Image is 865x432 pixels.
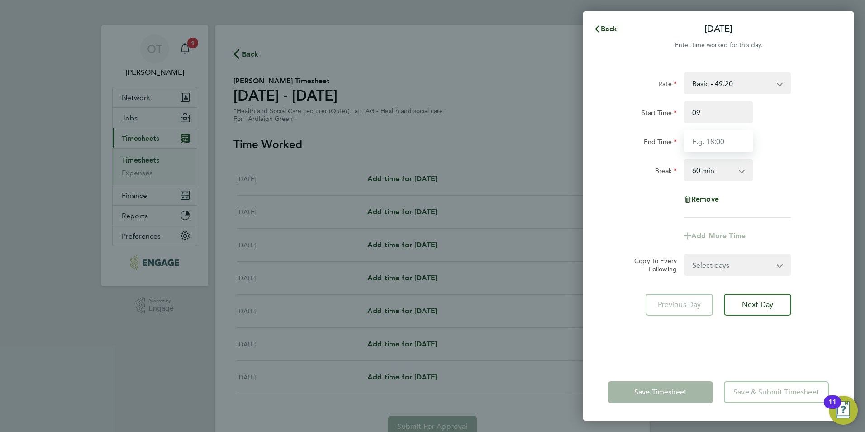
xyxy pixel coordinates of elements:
[691,195,719,203] span: Remove
[585,20,627,38] button: Back
[828,402,836,414] div: 11
[601,24,618,33] span: Back
[684,130,753,152] input: E.g. 18:00
[655,167,677,178] label: Break
[684,196,719,203] button: Remove
[684,101,753,123] input: E.g. 08:00
[627,257,677,273] label: Copy To Every Following
[829,396,858,425] button: Open Resource Center, 11 new notifications
[724,294,791,316] button: Next Day
[658,80,677,91] label: Rate
[704,23,732,35] p: [DATE]
[583,40,854,51] div: Enter time worked for this day.
[644,138,677,149] label: End Time
[642,109,677,120] label: Start Time
[742,300,773,309] span: Next Day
